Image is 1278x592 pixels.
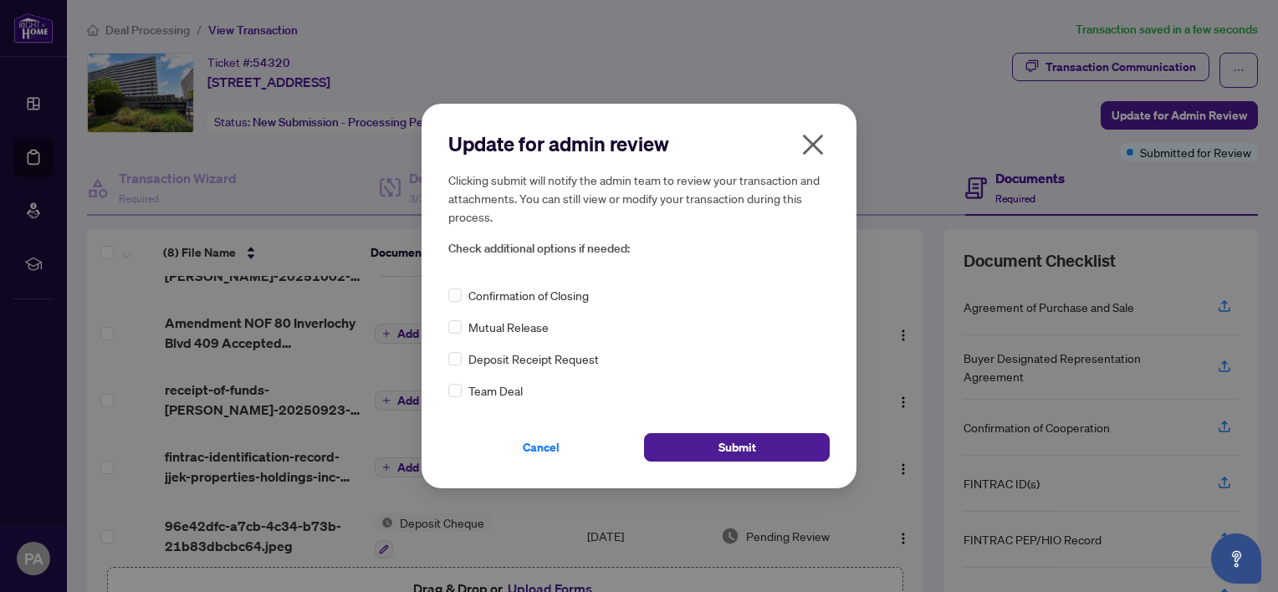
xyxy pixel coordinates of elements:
[468,318,549,336] span: Mutual Release
[468,286,589,304] span: Confirmation of Closing
[1211,533,1261,584] button: Open asap
[523,434,560,461] span: Cancel
[448,130,830,157] h2: Update for admin review
[448,239,830,258] span: Check additional options if needed:
[448,433,634,462] button: Cancel
[448,171,830,226] h5: Clicking submit will notify the admin team to review your transaction and attachments. You can st...
[468,381,523,400] span: Team Deal
[644,433,830,462] button: Submit
[718,434,756,461] span: Submit
[800,131,826,158] span: close
[468,350,599,368] span: Deposit Receipt Request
